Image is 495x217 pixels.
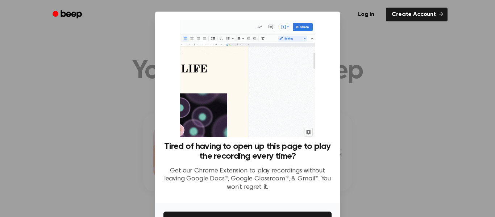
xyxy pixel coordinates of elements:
[163,142,332,161] h3: Tired of having to open up this page to play the recording every time?
[47,8,88,22] a: Beep
[386,8,448,21] a: Create Account
[351,6,382,23] a: Log in
[163,167,332,192] p: Get our Chrome Extension to play recordings without leaving Google Docs™, Google Classroom™, & Gm...
[180,20,315,137] img: Beep extension in action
